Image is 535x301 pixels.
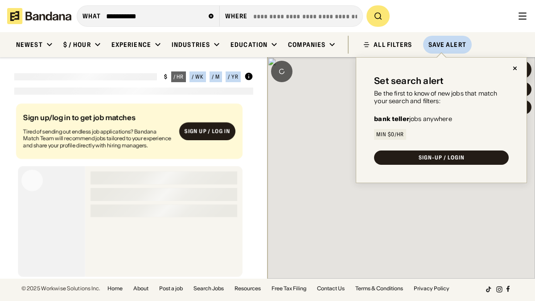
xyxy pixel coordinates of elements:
div: © 2025 Workwise Solutions Inc. [21,286,100,291]
div: / m [212,74,220,79]
div: Set search alert [374,75,444,86]
div: Experience [111,41,151,49]
div: Tired of sending out endless job applications? Bandana Match Team will recommend jobs tailored to... [23,128,172,149]
div: Education [230,41,267,49]
div: SIGN-UP / LOGIN [419,155,464,160]
div: Be the first to know of new jobs that match your search and filters: [374,90,509,105]
img: Bandana logotype [7,8,71,24]
div: / yr [228,74,239,79]
a: Search Jobs [193,286,224,291]
a: Post a job [159,286,183,291]
div: / wk [192,74,204,79]
div: Industries [172,41,210,49]
div: Sign up / Log in [185,128,230,135]
div: Newest [16,41,43,49]
a: Resources [235,286,261,291]
div: $ / hour [63,41,91,49]
div: Where [225,12,248,20]
div: jobs anywhere [374,116,452,122]
div: Sign up/log in to get job matches [23,114,172,128]
div: Companies [288,41,325,49]
div: $ [164,73,168,80]
div: / hr [173,74,184,79]
a: Privacy Policy [414,286,449,291]
a: Contact Us [317,286,345,291]
div: what [82,12,101,20]
a: Terms & Conditions [355,286,403,291]
a: Free Tax Filing [272,286,306,291]
div: grid [14,100,253,279]
div: ALL FILTERS [374,42,412,48]
a: Home [107,286,123,291]
a: About [133,286,148,291]
b: bank teller [374,115,409,123]
div: Min $0/hr [376,132,404,137]
div: Save Alert [428,41,466,49]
